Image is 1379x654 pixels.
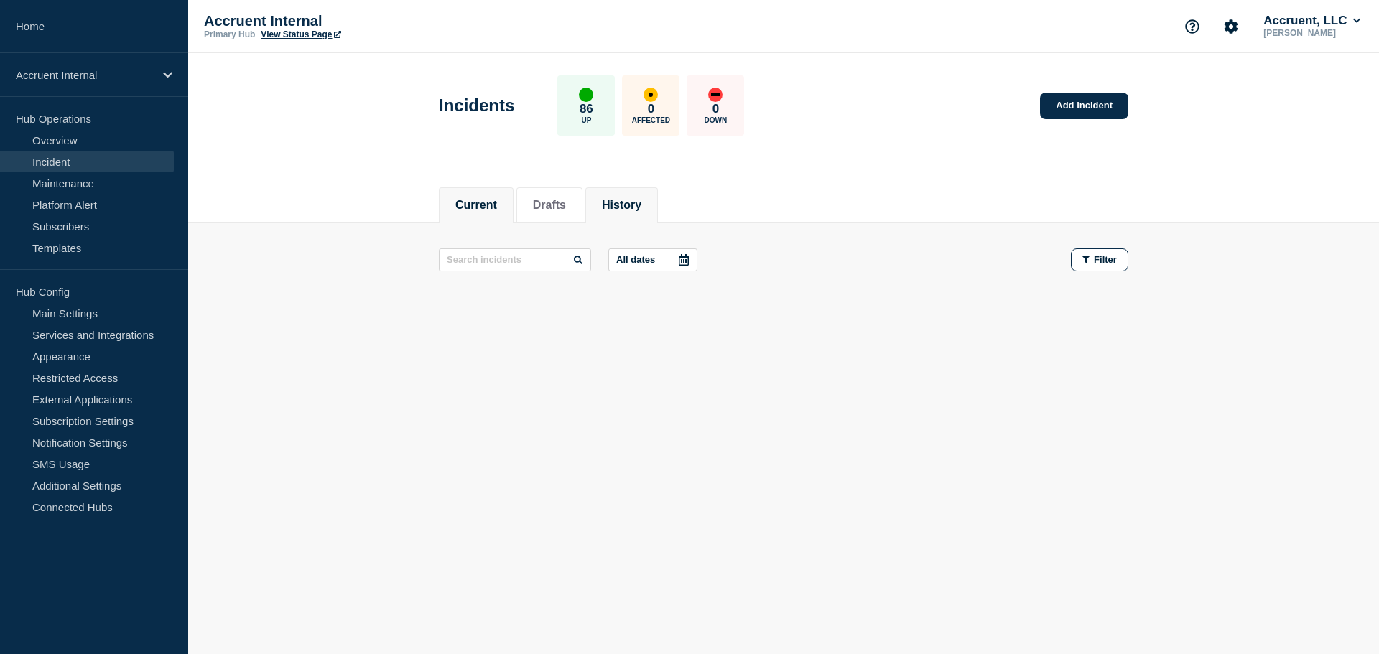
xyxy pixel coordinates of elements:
[204,13,491,29] p: Accruent Internal
[644,88,658,102] div: affected
[533,199,566,212] button: Drafts
[579,88,593,102] div: up
[608,248,697,271] button: All dates
[708,88,723,102] div: down
[455,199,497,212] button: Current
[439,95,514,116] h1: Incidents
[261,29,340,39] a: View Status Page
[1177,11,1207,42] button: Support
[632,116,670,124] p: Affected
[648,102,654,116] p: 0
[204,29,255,39] p: Primary Hub
[1071,248,1128,271] button: Filter
[580,102,593,116] p: 86
[602,199,641,212] button: History
[1040,93,1128,119] a: Add incident
[1260,28,1363,38] p: [PERSON_NAME]
[16,69,154,81] p: Accruent Internal
[1094,254,1117,265] span: Filter
[439,248,591,271] input: Search incidents
[616,254,655,265] p: All dates
[705,116,728,124] p: Down
[712,102,719,116] p: 0
[581,116,591,124] p: Up
[1216,11,1246,42] button: Account settings
[1260,14,1363,28] button: Accruent, LLC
